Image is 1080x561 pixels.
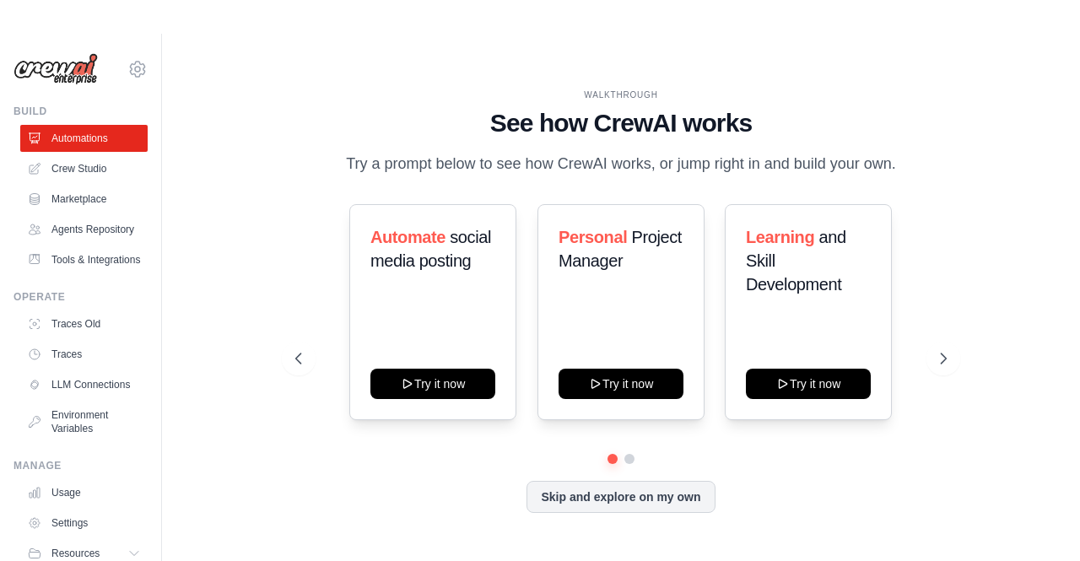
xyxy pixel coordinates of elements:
[746,228,846,294] span: and Skill Development
[370,228,445,246] span: Automate
[559,228,682,270] span: Project Manager
[13,459,148,472] div: Manage
[20,216,148,243] a: Agents Repository
[13,53,98,85] img: Logo
[20,510,148,537] a: Settings
[20,310,148,337] a: Traces Old
[295,108,946,138] h1: See how CrewAI works
[559,369,683,399] button: Try it now
[13,290,148,304] div: Operate
[20,371,148,398] a: LLM Connections
[20,155,148,182] a: Crew Studio
[370,369,495,399] button: Try it now
[370,228,491,270] span: social media posting
[51,547,100,560] span: Resources
[20,246,148,273] a: Tools & Integrations
[337,152,904,176] p: Try a prompt below to see how CrewAI works, or jump right in and build your own.
[20,402,148,442] a: Environment Variables
[20,341,148,368] a: Traces
[559,228,627,246] span: Personal
[13,105,148,118] div: Build
[746,228,814,246] span: Learning
[20,125,148,152] a: Automations
[526,481,715,513] button: Skip and explore on my own
[746,369,871,399] button: Try it now
[20,479,148,506] a: Usage
[295,89,946,101] div: WALKTHROUGH
[20,186,148,213] a: Marketplace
